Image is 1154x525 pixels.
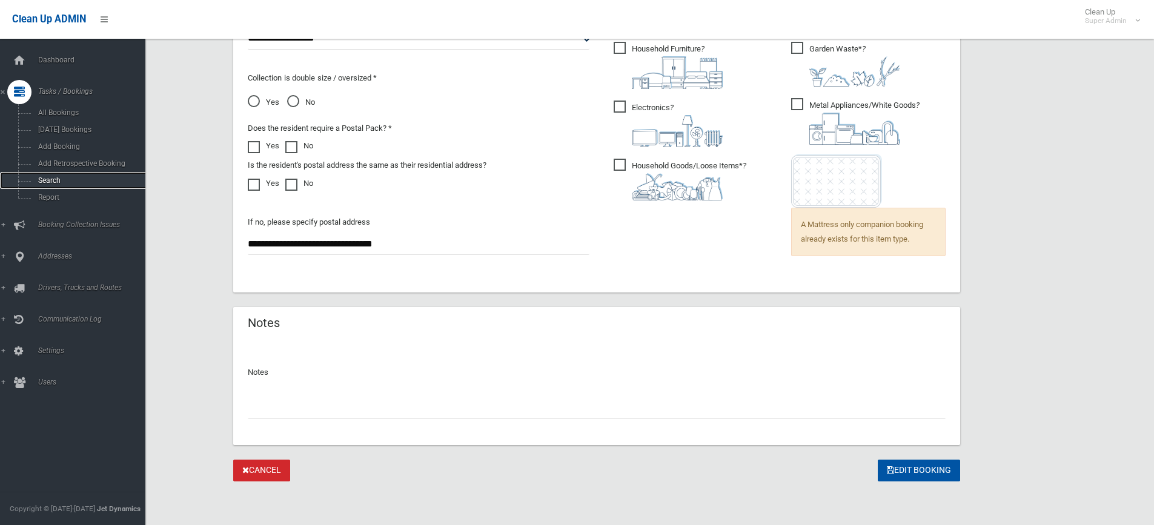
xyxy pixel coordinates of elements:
label: Does the resident require a Postal Pack? * [248,121,392,136]
span: Settings [35,346,154,355]
span: Metal Appliances/White Goods [791,98,920,145]
i: ? [632,161,746,200]
span: Report [35,193,144,202]
span: Add Booking [35,142,144,151]
label: No [285,139,313,153]
label: If no, please specify postal address [248,215,370,229]
p: Collection is double size / oversized * [248,71,589,85]
img: aa9efdbe659d29b613fca23ba79d85cb.png [632,56,723,89]
img: b13cc3517677393f34c0a387616ef184.png [632,173,723,200]
span: [DATE] Bookings [35,125,144,134]
span: Copyright © [DATE]-[DATE] [10,504,95,513]
i: ? [632,44,723,89]
span: Electronics [614,101,723,147]
span: Drivers, Trucks and Routes [35,283,154,292]
label: Is the resident's postal address the same as their residential address? [248,158,486,173]
span: No [287,95,315,110]
label: Yes [248,139,279,153]
span: Add Retrospective Booking [35,159,144,168]
i: ? [809,101,920,145]
img: 36c1b0289cb1767239cdd3de9e694f19.png [809,113,900,145]
span: Tasks / Bookings [35,87,154,96]
p: Notes [248,365,946,380]
span: A Mattress only companion booking already exists for this item type. [791,208,946,256]
i: ? [632,103,723,147]
span: Yes [248,95,279,110]
span: Garden Waste* [791,42,900,87]
span: All Bookings [35,108,144,117]
span: Clean Up [1079,7,1139,25]
img: 4fd8a5c772b2c999c83690221e5242e0.png [809,56,900,87]
img: 394712a680b73dbc3d2a6a3a7ffe5a07.png [632,115,723,147]
i: ? [809,44,900,87]
span: Addresses [35,252,154,260]
label: Yes [248,176,279,191]
span: Communication Log [35,315,154,323]
span: Household Furniture [614,42,723,89]
label: No [285,176,313,191]
span: Clean Up ADMIN [12,13,86,25]
span: Household Goods/Loose Items* [614,159,746,200]
button: Edit Booking [878,460,960,482]
span: Booking Collection Issues [35,220,154,229]
strong: Jet Dynamics [97,504,141,513]
span: Users [35,378,154,386]
small: Super Admin [1085,16,1127,25]
header: Notes [233,311,294,335]
span: Search [35,176,144,185]
a: Cancel [233,460,290,482]
img: e7408bece873d2c1783593a074e5cb2f.png [791,154,882,208]
span: Dashboard [35,56,154,64]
